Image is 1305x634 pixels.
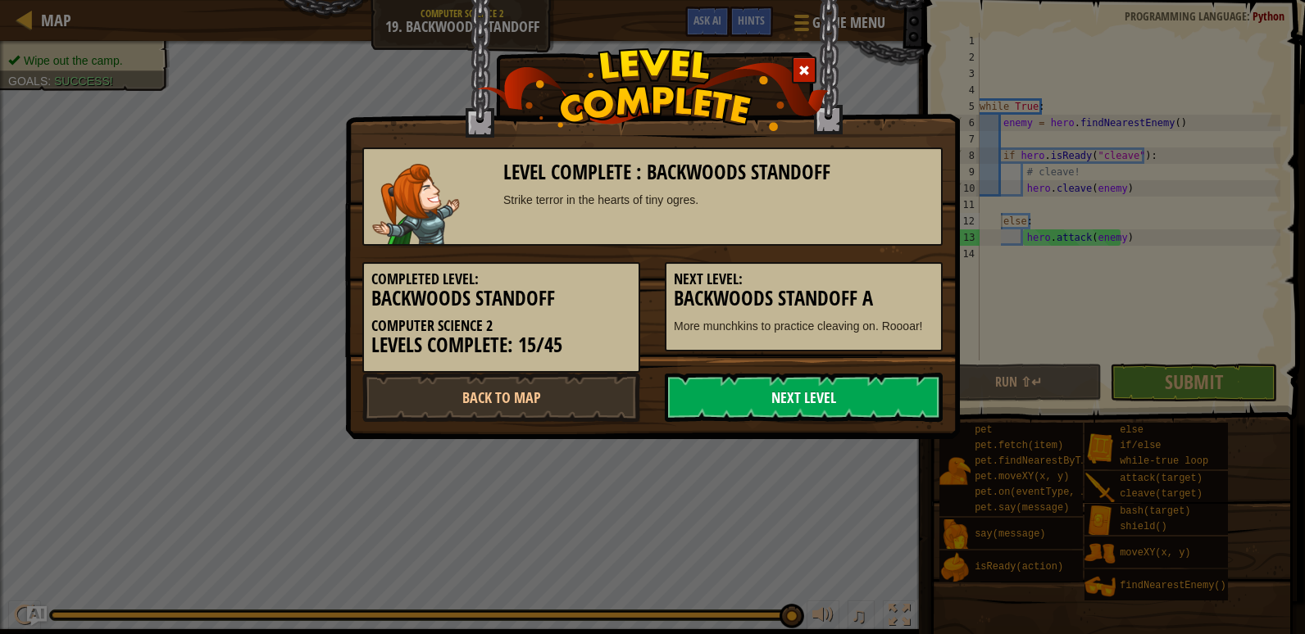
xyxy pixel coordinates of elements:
h5: Completed Level: [371,271,631,288]
a: Back to Map [362,373,640,422]
img: level_complete.png [477,48,829,131]
div: Strike terror in the hearts of tiny ogres. [503,192,934,208]
img: captain.png [372,164,460,244]
h5: Next Level: [674,271,934,288]
h3: Backwoods Standoff [371,288,631,310]
h5: Computer Science 2 [371,318,631,334]
p: More munchkins to practice cleaving on. Roooar! [674,318,934,334]
h3: Level Complete : Backwoods Standoff [503,161,934,183]
a: Next Level [665,373,943,422]
h3: Backwoods Standoff A [674,288,934,310]
h3: Levels Complete: 15/45 [371,334,631,356]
